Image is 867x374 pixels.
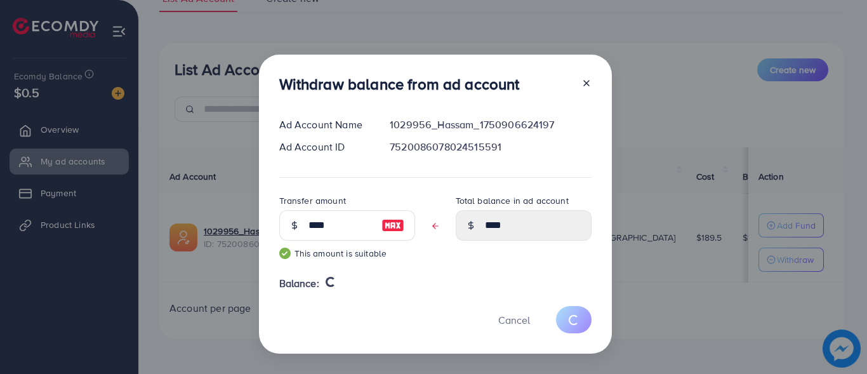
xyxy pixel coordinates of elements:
[279,248,291,259] img: guide
[381,218,404,233] img: image
[279,276,319,291] span: Balance:
[498,313,530,327] span: Cancel
[456,194,569,207] label: Total balance in ad account
[269,140,380,154] div: Ad Account ID
[380,117,601,132] div: 1029956_Hassam_1750906624197
[380,140,601,154] div: 7520086078024515591
[279,194,346,207] label: Transfer amount
[482,306,546,333] button: Cancel
[269,117,380,132] div: Ad Account Name
[279,247,415,260] small: This amount is suitable
[279,75,520,93] h3: Withdraw balance from ad account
